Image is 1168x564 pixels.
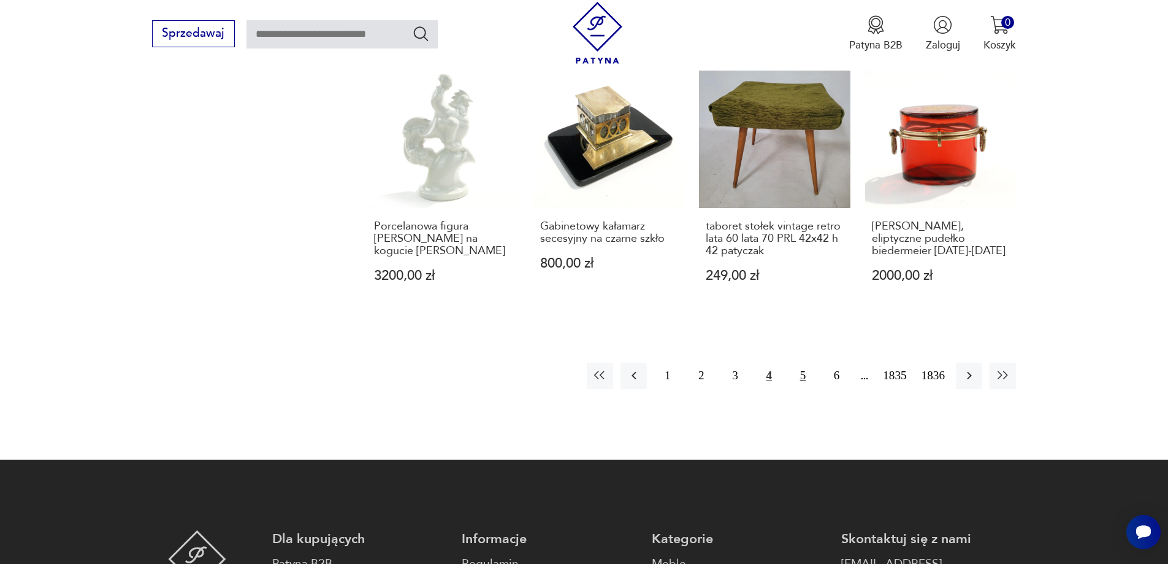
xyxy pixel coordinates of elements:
[540,220,678,245] h3: Gabinetowy kałamarz secesyjny na czarne szkło
[823,363,850,389] button: 6
[872,269,1010,282] p: 2000,00 zł
[879,363,910,389] button: 1835
[926,38,960,52] p: Zaloguj
[983,38,1016,52] p: Koszyk
[699,57,850,311] a: taboret stołek vintage retro lata 60 lata 70 PRL 42x42 h 42 patyczaktaboret stołek vintage retro ...
[841,530,1016,548] p: Skontaktuj się z nami
[412,25,430,42] button: Szukaj
[367,57,519,311] a: Porcelanowa figura Twardowski na kogucie ĆmielówPorcelanowa figura [PERSON_NAME] na kogucie [PERS...
[706,269,844,282] p: 249,00 zł
[374,220,512,258] h3: Porcelanowa figura [PERSON_NAME] na kogucie [PERSON_NAME]
[1001,16,1014,29] div: 0
[865,57,1017,311] a: Rubinowe, eliptyczne pudełko biedermeier 1840-1880[PERSON_NAME], eliptyczne pudełko biedermeier [...
[918,363,949,389] button: 1836
[706,220,844,258] h3: taboret stołek vintage retro lata 60 lata 70 PRL 42x42 h 42 patyczak
[756,363,782,389] button: 4
[933,15,952,34] img: Ikonka użytkownika
[654,363,681,389] button: 1
[790,363,816,389] button: 5
[652,530,826,548] p: Kategorie
[688,363,714,389] button: 2
[872,220,1010,258] h3: [PERSON_NAME], eliptyczne pudełko biedermeier [DATE]-[DATE]
[462,530,636,548] p: Informacje
[152,20,235,47] button: Sprzedawaj
[849,38,903,52] p: Patyna B2B
[849,15,903,52] button: Patyna B2B
[866,15,885,34] img: Ikona medalu
[926,15,960,52] button: Zaloguj
[990,15,1009,34] img: Ikona koszyka
[983,15,1016,52] button: 0Koszyk
[849,15,903,52] a: Ikona medaluPatyna B2B
[374,269,512,282] p: 3200,00 zł
[722,363,748,389] button: 3
[533,57,685,311] a: Gabinetowy kałamarz secesyjny na czarne szkłoGabinetowy kałamarz secesyjny na czarne szkło800,00 zł
[567,2,628,64] img: Patyna - sklep z meblami i dekoracjami vintage
[540,257,678,270] p: 800,00 zł
[1126,515,1161,549] iframe: Smartsupp widget button
[152,29,235,39] a: Sprzedawaj
[272,530,447,548] p: Dla kupujących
